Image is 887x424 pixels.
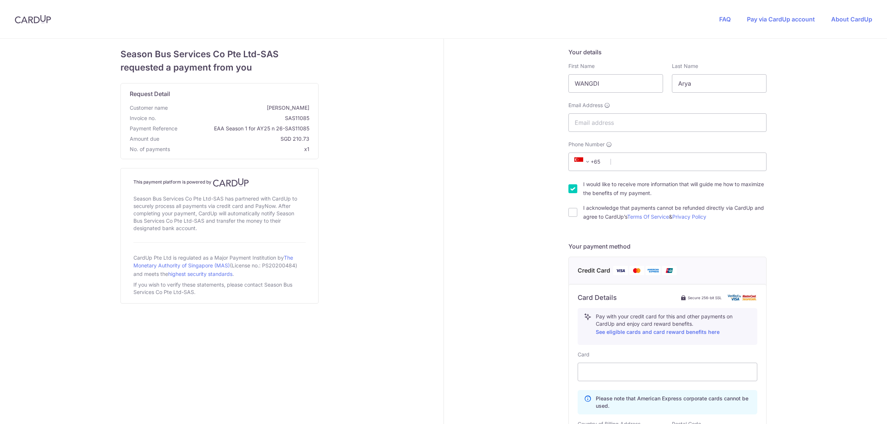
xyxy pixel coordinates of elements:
[672,62,698,70] label: Last Name
[578,266,610,275] span: Credit Card
[162,135,309,143] span: SGD 210.73
[627,213,669,220] a: Terms Of Service
[213,178,249,187] img: CardUp
[578,351,589,358] label: Card
[568,48,767,57] h5: Your details
[568,62,595,70] label: First Name
[15,15,51,24] img: CardUp
[568,113,767,132] input: Email address
[840,402,880,420] iframe: Opens a widget where you can find more information
[672,74,767,93] input: Last name
[130,135,159,143] span: Amount due
[130,114,156,122] span: Invoice no.
[728,294,757,301] img: card secure
[672,213,706,220] a: Privacy Policy
[662,266,677,275] img: Union Pay
[130,146,170,153] span: No. of payments
[130,125,177,131] span: translation missing: en.payment_reference
[596,395,751,410] p: Please note that American Express corporate cards cannot be used.
[584,367,751,376] iframe: Secure card payment input frame
[568,242,767,251] h5: Your payment method
[168,271,232,277] a: highest security standards
[120,48,319,61] span: Season Bus Services Co Pte Ltd-SAS
[646,266,660,275] img: American Express
[578,293,617,302] h6: Card Details
[304,146,309,152] span: x1
[831,16,872,23] a: About CardUp
[171,104,309,112] span: [PERSON_NAME]
[133,178,306,187] h4: This payment platform is powered by
[583,204,767,221] label: I acknowledge that payments cannot be refunded directly via CardUp and agree to CardUp’s &
[568,102,603,109] span: Email Address
[688,295,722,301] span: Secure 256-bit SSL
[583,180,767,198] label: I would like to receive more information that will guide me how to maximize the benefits of my pa...
[130,104,168,112] span: Customer name
[596,329,720,335] a: See eligible cards and card reward benefits here
[568,141,605,148] span: Phone Number
[629,266,644,275] img: Mastercard
[130,90,170,98] span: translation missing: en.request_detail
[133,252,306,280] div: CardUp Pte Ltd is regulated as a Major Payment Institution by (License no.: PS20200484) and meets...
[159,114,309,122] span: SAS11085
[572,157,605,166] span: +65
[747,16,815,23] a: Pay via CardUp account
[596,313,751,336] p: Pay with your credit card for this and other payments on CardUp and enjoy card reward benefits.
[133,280,306,297] div: If you wish to verify these statements, please contact Season Bus Services Co Pte Ltd-SAS.
[568,74,663,93] input: First name
[613,266,628,275] img: Visa
[719,16,731,23] a: FAQ
[180,125,309,132] span: EAA Season 1 for AY25 n 26-SAS11085
[120,61,319,74] span: requested a payment from you
[574,157,592,166] span: +65
[133,194,306,233] div: Season Bus Services Co Pte Ltd-SAS has partnered with CardUp to securely process all payments via...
